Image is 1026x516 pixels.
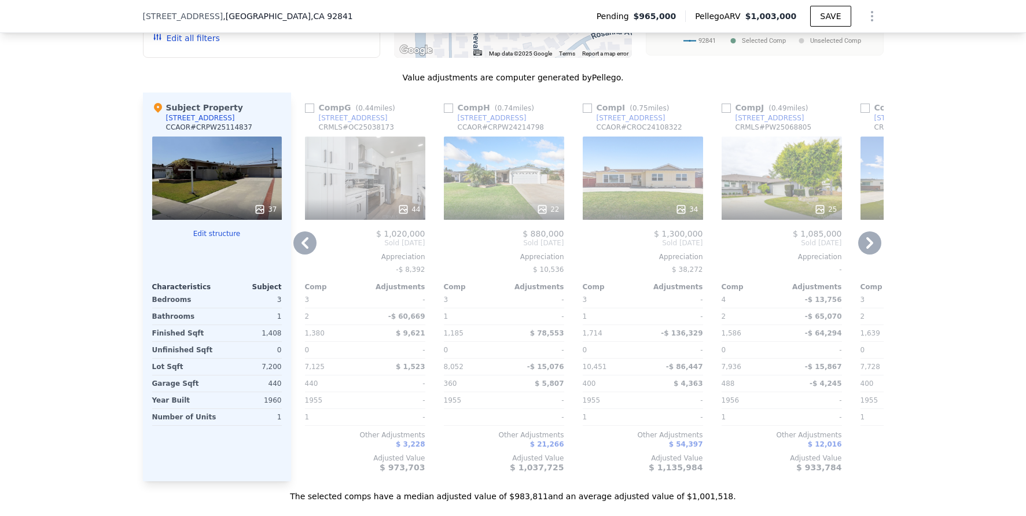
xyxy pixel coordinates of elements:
[583,430,703,440] div: Other Adjustments
[305,346,310,354] span: 0
[583,454,703,463] div: Adjusted Value
[808,440,842,448] span: $ 12,016
[814,204,837,215] div: 25
[654,229,703,238] span: $ 1,300,000
[805,296,842,304] span: -$ 13,756
[444,454,564,463] div: Adjusted Value
[444,252,564,261] div: Appreciation
[810,6,851,27] button: SAVE
[860,282,921,292] div: Comp
[388,312,425,320] span: -$ 60,669
[305,252,425,261] div: Appreciation
[649,463,703,472] span: $ 1,135,984
[675,204,698,215] div: 34
[153,32,220,44] button: Edit all filters
[305,282,365,292] div: Comp
[722,296,726,304] span: 4
[796,463,841,472] span: $ 933,784
[444,308,502,325] div: 1
[444,113,527,123] a: [STREET_ADDRESS]
[490,104,539,112] span: ( miles)
[527,363,564,371] span: -$ 15,076
[643,282,703,292] div: Adjustments
[860,454,981,463] div: Adjusted Value
[722,392,779,408] div: 1956
[396,266,425,274] span: -$ 8,392
[583,409,641,425] div: 1
[736,123,812,132] div: CRMLS # PW25068805
[860,409,918,425] div: 1
[219,292,282,308] div: 3
[860,113,943,123] a: [STREET_ADDRESS]
[784,392,842,408] div: -
[219,342,282,358] div: 0
[805,329,842,337] span: -$ 64,294
[645,342,703,358] div: -
[152,102,243,113] div: Subject Property
[458,113,527,123] div: [STREET_ADDRESS]
[367,409,425,425] div: -
[152,392,215,408] div: Year Built
[874,113,943,123] div: [STREET_ADDRESS]
[305,454,425,463] div: Adjusted Value
[254,204,277,215] div: 37
[645,292,703,308] div: -
[672,266,703,274] span: $ 38,272
[583,392,641,408] div: 1955
[305,296,310,304] span: 3
[669,440,703,448] span: $ 54,397
[536,204,559,215] div: 22
[860,329,880,337] span: 1,639
[583,238,703,248] span: Sold [DATE]
[166,113,235,123] div: [STREET_ADDRESS]
[444,282,504,292] div: Comp
[583,282,643,292] div: Comp
[722,113,804,123] a: [STREET_ADDRESS]
[152,282,217,292] div: Characteristics
[305,238,425,248] span: Sold [DATE]
[722,409,779,425] div: 1
[583,308,641,325] div: 1
[634,10,676,22] span: $965,000
[722,261,842,278] div: -
[805,312,842,320] span: -$ 65,070
[860,102,955,113] div: Comp K
[311,12,353,21] span: , CA 92841
[583,379,596,388] span: 400
[583,113,665,123] a: [STREET_ADDRESS]
[458,123,545,132] div: CCAOR # CRPW24214798
[152,359,215,375] div: Lot Sqft
[367,342,425,358] div: -
[722,363,741,371] span: 7,936
[698,37,716,45] text: 92841
[860,252,981,261] div: Appreciation
[860,346,865,354] span: 0
[782,282,842,292] div: Adjustments
[695,10,745,22] span: Pellego ARV
[166,123,253,132] div: CCAOR # CRPW25114837
[319,113,388,123] div: [STREET_ADDRESS]
[810,37,861,45] text: Unselected Comp
[722,379,735,388] span: 488
[784,409,842,425] div: -
[666,363,703,371] span: -$ 86,447
[305,113,388,123] a: [STREET_ADDRESS]
[376,229,425,238] span: $ 1,020,000
[530,329,564,337] span: $ 78,553
[674,379,703,388] span: $ 4,363
[152,342,215,358] div: Unfinished Sqft
[217,282,282,292] div: Subject
[305,363,325,371] span: 7,125
[444,363,464,371] span: 8,052
[220,409,281,425] div: 1
[583,296,587,304] span: 3
[530,440,564,448] span: $ 21,266
[535,379,564,388] span: $ 5,807
[444,392,502,408] div: 1955
[305,392,363,408] div: 1955
[444,346,448,354] span: 0
[319,123,394,132] div: CRMLS # OC25038173
[305,308,363,325] div: 2
[305,379,318,388] span: 440
[860,430,981,440] div: Other Adjustments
